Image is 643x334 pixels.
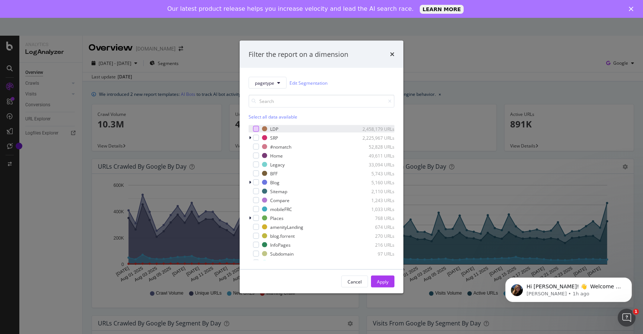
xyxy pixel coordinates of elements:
[270,197,289,203] div: Compare
[255,80,274,86] span: pagetype
[629,7,636,11] div: Close
[249,114,394,120] div: Select all data available
[249,95,394,108] input: Search
[270,170,278,176] div: BFF
[358,259,394,266] div: 8 URLs
[270,241,291,248] div: InfoPages
[270,152,283,159] div: Home
[167,5,414,13] div: Our latest product release helps you increase velocity and lead the AI search race.
[358,215,394,221] div: 768 URLs
[270,224,303,230] div: amenityLanding
[270,143,291,150] div: #nomatch
[358,197,394,203] div: 1,243 URLs
[358,250,394,257] div: 97 URLs
[358,206,394,212] div: 1,033 URLs
[289,79,327,87] a: Edit Segmentation
[377,278,388,285] div: Apply
[270,161,285,168] div: Legacy
[358,188,394,194] div: 2,110 URLs
[358,152,394,159] div: 49,611 URLs
[348,278,362,285] div: Cancel
[240,40,403,294] div: modal
[358,134,394,141] div: 2,225,967 URLs
[341,276,368,288] button: Cancel
[358,233,394,239] div: 270 URLs
[371,276,394,288] button: Apply
[270,179,279,185] div: Blog
[358,161,394,168] div: 33,094 URLs
[270,188,287,194] div: Sitemap
[358,170,394,176] div: 5,743 URLs
[358,241,394,248] div: 216 URLs
[270,259,293,266] div: LocalGuide
[390,49,394,59] div: times
[249,49,348,59] div: Filter the report on a dimension
[270,134,278,141] div: SRP
[270,233,295,239] div: blog.forrent
[618,309,636,327] iframe: Intercom live chat
[270,215,284,221] div: Places
[358,224,394,230] div: 674 URLs
[270,206,292,212] div: mobileFRC
[249,77,287,89] button: pagetype
[270,250,294,257] div: Subdomain
[633,309,639,315] span: 1
[358,126,394,132] div: 2,458,179 URLs
[270,126,278,132] div: LDP
[494,262,643,314] iframe: Intercom notifications message
[358,143,394,150] div: 52,828 URLs
[420,5,464,14] a: LEARN MORE
[358,179,394,185] div: 5,160 URLs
